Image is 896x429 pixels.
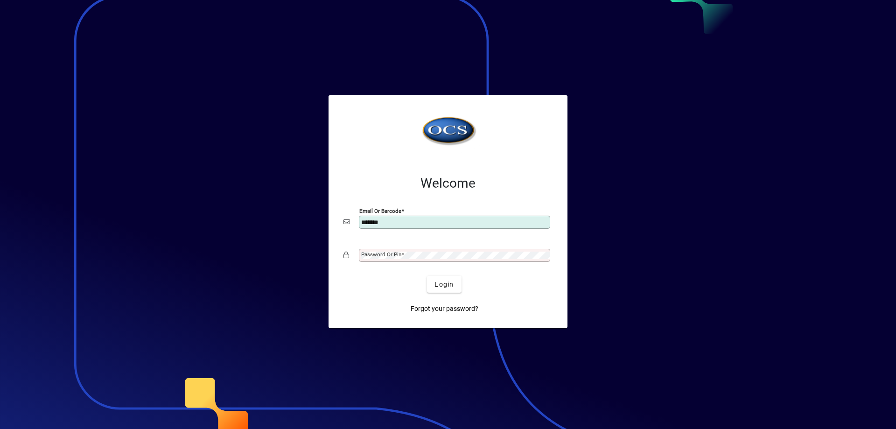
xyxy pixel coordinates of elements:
h2: Welcome [343,176,553,191]
span: Login [434,280,454,289]
a: Forgot your password? [407,300,482,317]
span: Forgot your password? [411,304,478,314]
mat-label: Password or Pin [361,251,401,258]
button: Login [427,276,461,293]
mat-label: Email or Barcode [359,208,401,214]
